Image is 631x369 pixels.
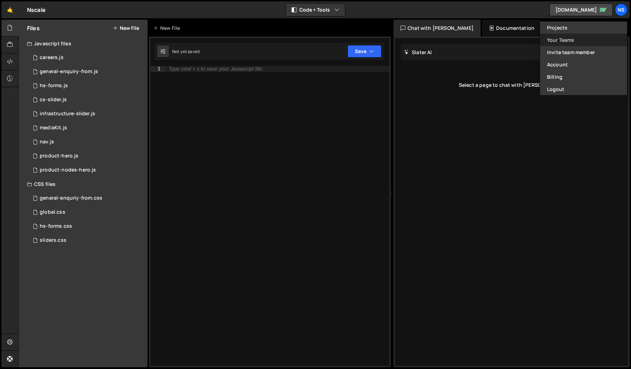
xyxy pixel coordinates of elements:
[172,48,200,54] div: Not yet saved
[27,65,148,79] div: 10788/43956.js
[19,37,148,51] div: Javascript files
[27,6,46,14] div: Nscale
[540,58,627,71] a: Account
[40,111,95,117] div: infrastructure-slider.js
[27,149,148,163] div: 10788/25791.js
[393,20,481,37] div: Chat with [PERSON_NAME]
[27,191,148,205] div: 10788/43957.css
[549,4,613,16] a: [DOMAIN_NAME]
[27,219,148,233] div: 10788/43278.css
[540,46,627,58] a: Invite team member
[27,79,148,93] div: 10788/43275.js
[615,4,627,16] a: Ns
[40,69,98,75] div: general-enquiry-from.js
[40,54,64,61] div: careers.js
[27,233,148,247] div: 10788/27036.css
[27,135,148,149] div: 10788/37835.js
[540,71,627,83] a: Billing
[27,51,148,65] div: 10788/24852.js
[401,71,623,99] div: Select a page to chat with [PERSON_NAME]
[153,25,183,32] div: New File
[482,20,541,37] div: Documentation
[540,21,627,34] a: Projects
[40,209,65,215] div: global.css
[27,163,148,177] div: 10788/32818.js
[540,83,627,95] button: Logout
[404,49,432,56] h2: Slater AI
[40,237,66,244] div: sliders.css
[40,195,102,201] div: general-enquriy-from.css
[40,97,67,103] div: cs-slider.js
[540,34,627,46] a: Your Teams
[40,223,72,229] div: hs-forms.css
[27,107,148,121] div: 10788/35018.js
[27,205,148,219] div: 10788/24853.css
[27,93,148,107] div: 10788/25032.js
[347,45,382,58] button: Save
[150,66,165,72] div: 1
[113,25,139,31] button: New File
[40,125,67,131] div: mediaKit.js
[40,83,68,89] div: hs-forms.js
[40,167,96,173] div: product-nodes-hero.js
[1,1,19,18] a: 🤙
[19,177,148,191] div: CSS files
[27,24,40,32] h2: Files
[169,66,263,72] div: Type cmd + s to save your Javascript file.
[27,121,148,135] div: 10788/24854.js
[286,4,345,16] button: Code + Tools
[40,139,54,145] div: nav.js
[40,153,78,159] div: product-hero.js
